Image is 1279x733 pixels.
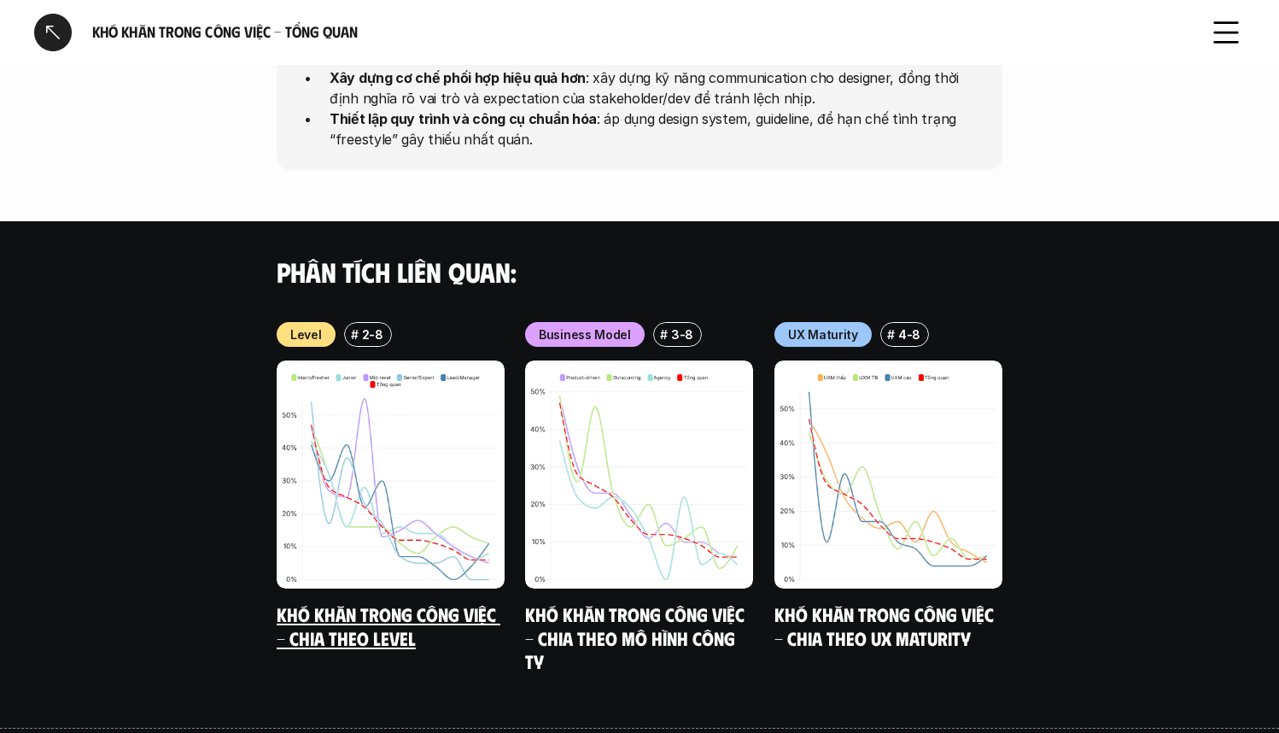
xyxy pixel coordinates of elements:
h6: Khó khăn trong công việc - Tổng quan [92,22,1187,42]
p: 4-8 [898,325,920,343]
p: UX Maturity [788,325,858,343]
a: Khó khăn trong công việc - Chia theo mô hình công ty [525,602,749,672]
strong: Xây dựng cơ chế phối hợp hiệu quả hơn [330,69,586,86]
h6: # [886,328,894,341]
h6: # [660,328,668,341]
p: : áp dụng design system, guideline, để hạn chế tình trạng “freestyle” gây thiếu nhất quán. [330,108,975,150]
a: Khó khăn trong công việc - Chia theo Level [277,602,500,649]
strong: Thiết lập quy trình và công cụ chuẩn hóa [330,110,597,127]
h6: # [351,328,359,341]
p: 3-8 [671,325,693,343]
h4: Phân tích liên quan: [277,255,1002,288]
p: Business Model [539,325,631,343]
a: Khó khăn trong công việc - Chia theo UX Maturity [774,603,998,650]
p: Level [290,325,322,343]
p: : xây dựng kỹ năng communication cho designer, đồng thời định nghĩa rõ vai trò và expectation của... [330,67,975,108]
p: 2-8 [362,325,383,343]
